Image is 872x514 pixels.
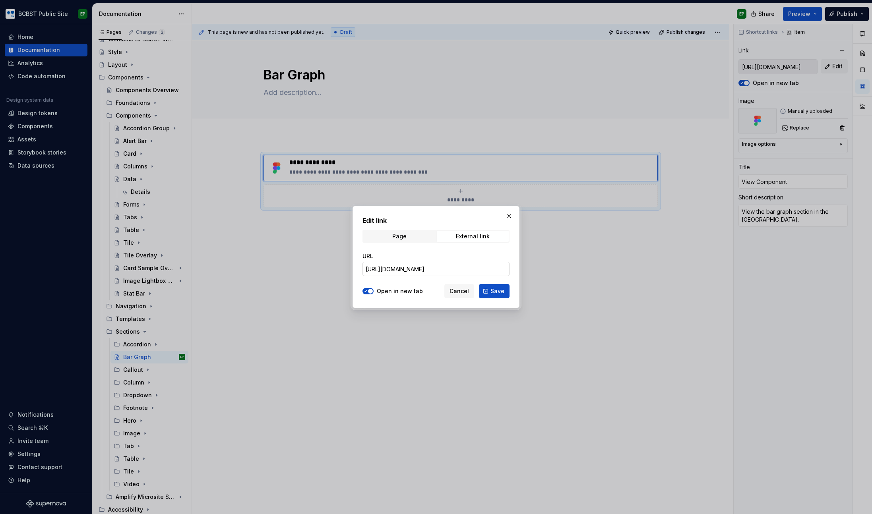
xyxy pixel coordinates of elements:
h2: Edit link [362,216,510,225]
button: Cancel [444,284,474,298]
label: Open in new tab [377,287,423,295]
button: Save [479,284,510,298]
input: https:// [362,262,510,276]
div: Page [392,233,407,240]
span: Save [490,287,504,295]
span: Cancel [450,287,469,295]
div: External link [456,233,490,240]
label: URL [362,252,373,260]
